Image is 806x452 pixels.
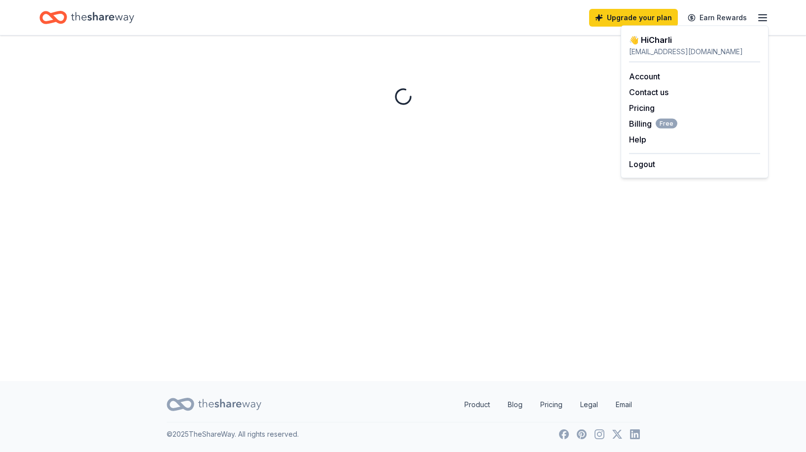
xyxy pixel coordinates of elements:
a: Product [456,395,498,415]
nav: quick links [456,395,640,415]
a: Blog [500,395,530,415]
a: Pricing [629,103,655,113]
div: 👋 Hi Charli [629,34,760,46]
a: Account [629,71,660,81]
button: Logout [629,158,655,170]
p: © 2025 TheShareWay. All rights reserved. [167,428,299,440]
a: Upgrade your plan [589,9,678,27]
a: Pricing [532,395,570,415]
a: Earn Rewards [682,9,753,27]
span: Billing [629,118,677,130]
a: Legal [572,395,606,415]
button: Help [629,134,646,145]
a: Home [39,6,134,29]
a: Email [608,395,640,415]
span: Free [656,119,677,129]
div: [EMAIL_ADDRESS][DOMAIN_NAME] [629,46,760,58]
button: BillingFree [629,118,677,130]
button: Contact us [629,86,668,98]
